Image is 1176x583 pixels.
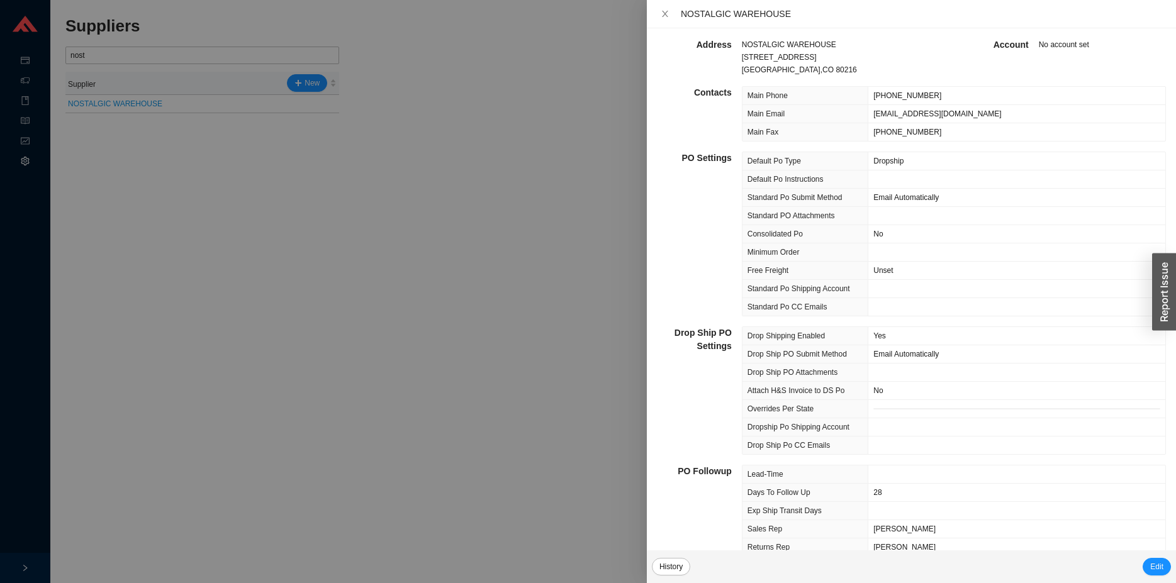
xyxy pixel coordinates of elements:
span: [PHONE_NUMBER] [873,128,941,136]
span: Main Email [748,109,785,118]
span: No [873,386,883,395]
span: Consolidated Po [748,230,803,238]
span: Attach H&S Invoice to DS Po [748,386,845,395]
div: NOSTALGIC WAREHOUSE [681,7,1166,21]
span: History [659,560,683,573]
span: Email Automatically [873,193,939,202]
span: Overrides Per State [748,404,814,413]
span: Dropship Po Shipping Account [748,423,849,431]
span: Standard Po CC Emails [748,303,827,311]
span: Standard Po Submit Method [748,193,843,202]
button: Edit [1143,558,1171,575]
span: Returns Rep [748,543,790,552]
span: Free Freight [748,266,788,275]
span: Standard Po Shipping Account [748,284,850,293]
span: close [661,9,669,18]
span: Edit [1150,560,1163,573]
div: [GEOGRAPHIC_DATA] , CO 80216 [742,64,954,76]
h5: Drop Ship PO Settings [657,326,732,353]
span: [PERSON_NAME] [873,543,936,552]
span: Default Po Instructions [748,175,824,184]
h5: Contacts [657,86,732,99]
div: No account set [1039,38,1166,76]
button: History [652,558,690,575]
div: [STREET_ADDRESS] [742,51,954,64]
span: [PHONE_NUMBER] [873,91,941,100]
span: Minimum Order [748,248,800,257]
h5: Address [657,38,732,52]
span: [EMAIL_ADDRESS][DOMAIN_NAME] [873,109,1001,118]
span: Default Po Type [748,157,801,165]
span: Email Automatically [873,350,939,358]
span: Main Phone [748,91,788,100]
span: Drop Ship PO Attachments [748,368,837,377]
span: Drop Ship Po CC Emails [748,441,830,450]
h5: Account [954,38,1029,52]
h5: PO Settings [657,152,732,165]
span: Exp Ship Transit Days [748,506,822,515]
span: Unset [873,266,893,275]
span: Standard PO Attachments [748,211,835,220]
span: Yes [873,331,886,340]
span: [PERSON_NAME] [873,525,936,533]
div: NOSTALGIC WAREHOUSE [742,38,954,51]
span: Main Fax [748,128,778,136]
span: 28 [873,488,882,497]
h5: PO Followup [657,465,732,478]
span: No [873,230,883,238]
span: Drop Shipping Enabled [748,331,825,340]
span: Lead-Time [748,470,783,479]
span: Dropship [873,157,904,165]
span: Sales Rep [748,525,782,533]
span: Drop Ship PO Submit Method [748,350,847,358]
button: Close [657,9,673,19]
span: Days To Follow Up [748,488,810,497]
